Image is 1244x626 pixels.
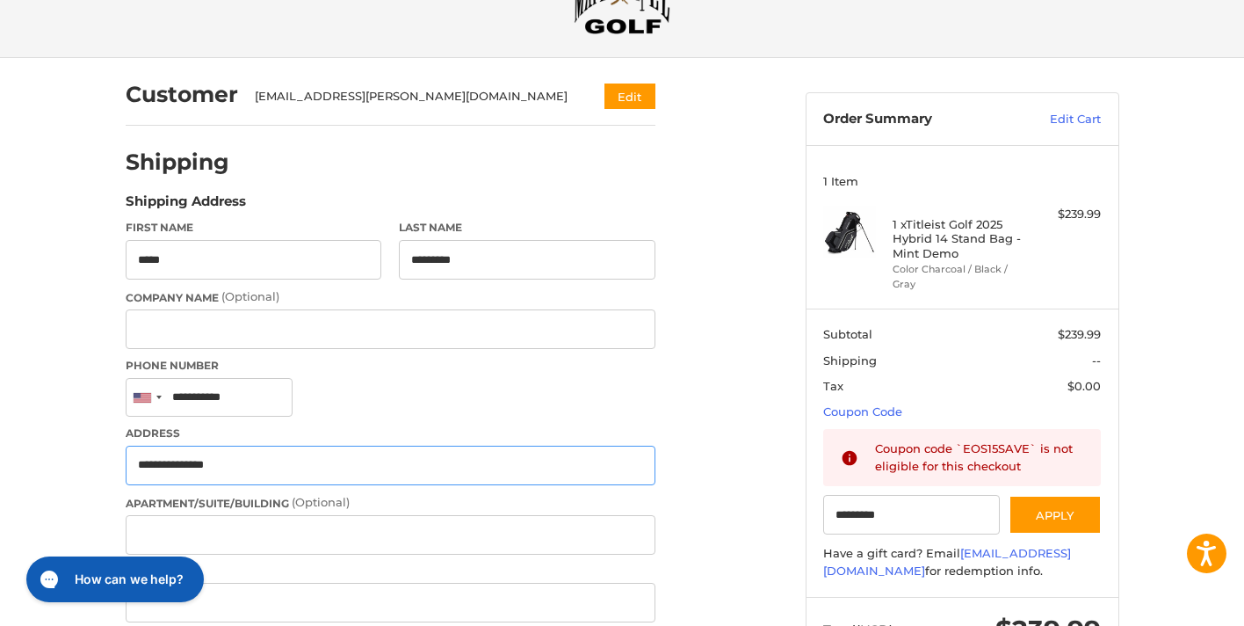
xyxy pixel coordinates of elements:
button: Edit [604,84,655,109]
span: Tax [823,379,843,393]
h3: Order Summary [823,111,1012,128]
h4: 1 x Titleist Golf 2025 Hybrid 14 Stand Bag - Mint Demo [893,217,1027,260]
div: Have a gift card? Email for redemption info. [823,545,1101,579]
div: $239.99 [1031,206,1101,223]
a: Edit Cart [1012,111,1101,128]
small: (Optional) [292,495,350,509]
label: City [126,564,655,579]
small: (Optional) [221,289,279,303]
a: [EMAIL_ADDRESS][DOMAIN_NAME] [823,546,1071,578]
iframe: Gorgias live chat messenger [18,550,209,608]
div: United States: +1 [127,379,167,417]
input: Gift Certificate or Coupon Code [823,495,1000,535]
h2: Customer [126,81,238,108]
span: Shipping [823,353,877,368]
label: First Name [126,220,382,236]
label: Phone Number [126,358,655,374]
button: Apply [1009,495,1102,535]
label: Last Name [399,220,655,236]
span: -- [1092,353,1101,368]
span: Subtotal [823,327,872,341]
span: $239.99 [1058,327,1101,341]
span: $0.00 [1067,379,1101,393]
a: Coupon Code [823,404,902,419]
label: Company Name [126,288,655,306]
label: Address [126,426,655,441]
li: Color Charcoal / Black / Gray [893,262,1027,291]
div: Coupon code `EOS15SAVE` is not eligible for this checkout [875,440,1084,475]
label: Apartment/Suite/Building [126,494,655,512]
div: [EMAIL_ADDRESS][PERSON_NAME][DOMAIN_NAME] [255,88,570,106]
legend: Shipping Address [126,192,246,220]
h2: Shipping [126,149,229,176]
h3: 1 Item [823,174,1101,188]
